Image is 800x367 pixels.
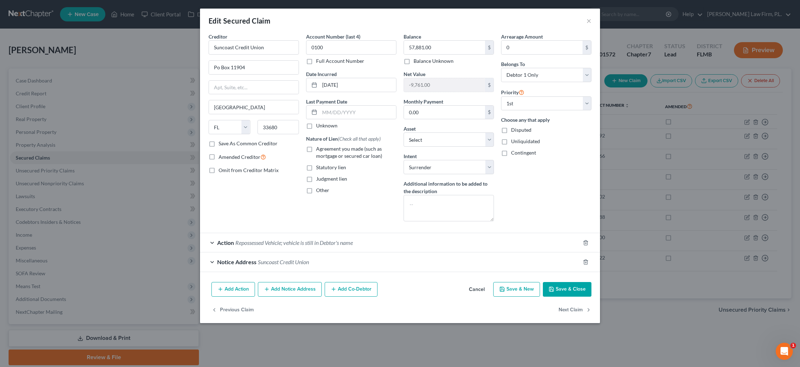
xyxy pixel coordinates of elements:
label: Intent [404,152,417,160]
span: Suncoast Credit Union [258,258,309,265]
span: Omit from Creditor Matrix [219,167,279,173]
input: 0.00 [404,41,485,54]
div: $ [485,106,494,119]
input: 0.00 [501,41,582,54]
span: Contingent [511,150,536,156]
span: Belongs To [501,61,525,67]
div: $ [485,78,494,92]
span: Unliquidated [511,138,540,144]
span: (Check all that apply) [338,136,381,142]
span: Creditor [209,34,227,40]
button: Save & New [493,282,540,297]
label: Choose any that apply [501,116,591,124]
span: 1 [790,343,796,348]
span: Statutory lien [316,164,346,170]
label: Arrearage Amount [501,33,543,40]
div: Edit Secured Claim [209,16,270,26]
label: Nature of Lien [306,135,381,142]
span: Repossessed Vehicle; vehicle is still in Debtor's name [235,239,353,246]
input: 0.00 [404,78,485,92]
label: Balance Unknown [414,57,454,65]
input: Enter address... [209,61,299,74]
input: XXXX [306,40,396,55]
span: Other [316,187,329,193]
div: $ [582,41,591,54]
label: Net Value [404,70,425,78]
label: Additional information to be added to the description [404,180,494,195]
label: Priority [501,88,524,96]
label: Date Incurred [306,70,337,78]
input: 0.00 [404,106,485,119]
label: Account Number (last 4) [306,33,360,40]
label: Unknown [316,122,337,129]
button: × [586,16,591,25]
input: MM/DD/YYYY [320,106,396,119]
span: Agreement you made (such as mortgage or secured car loan) [316,146,382,159]
label: Last Payment Date [306,98,347,105]
input: Enter zip... [257,120,299,134]
input: Search creditor by name... [209,40,299,55]
span: Amended Creditor [219,154,260,160]
button: Previous Claim [211,302,254,317]
span: Disputed [511,127,531,133]
button: Add Action [211,282,255,297]
span: Notice Address [217,258,256,265]
button: Save & Close [543,282,591,297]
button: Cancel [463,283,490,297]
label: Balance [404,33,421,40]
label: Save As Common Creditor [219,140,277,147]
span: Asset [404,126,416,132]
span: Action [217,239,234,246]
input: Enter city... [209,100,299,114]
input: MM/DD/YYYY [320,78,396,92]
iframe: Intercom live chat [776,343,793,360]
button: Next Claim [559,302,591,317]
button: Add Co-Debtor [325,282,377,297]
label: Full Account Number [316,57,364,65]
span: Judgment lien [316,176,347,182]
button: Add Notice Address [258,282,322,297]
input: Apt, Suite, etc... [209,81,299,94]
div: $ [485,41,494,54]
label: Monthly Payment [404,98,443,105]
